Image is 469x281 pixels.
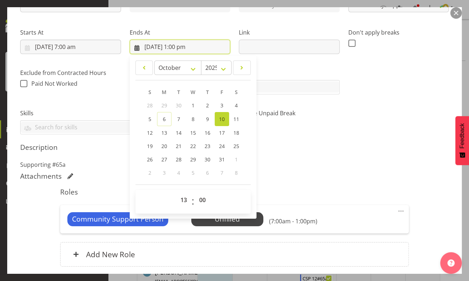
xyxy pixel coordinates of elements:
a: 23 [200,139,215,153]
span: Unfilled [215,214,240,224]
span: S [148,89,151,95]
input: Search for skills [21,122,230,133]
label: Skills [20,109,230,117]
span: 6 [206,169,209,176]
span: T [206,89,209,95]
button: Feedback - Show survey [455,116,469,165]
label: Starts At [20,28,121,37]
span: 26 [147,156,153,163]
a: 22 [186,139,200,153]
a: 13 [157,126,171,139]
a: 17 [215,126,229,139]
span: 30 [205,156,210,163]
input: Click to select... [130,40,231,54]
span: 29 [161,102,167,109]
a: 18 [229,126,244,139]
span: 10 [219,116,225,122]
h6: Add New Role [86,250,135,259]
a: 9 [200,112,215,126]
a: 8 [186,112,200,126]
span: 4 [235,102,238,109]
span: 20 [161,143,167,150]
span: 6 [163,116,166,122]
span: 27 [161,156,167,163]
a: 29 [186,153,200,166]
a: 3 [215,99,229,112]
a: 25 [229,139,244,153]
span: M [162,89,166,95]
span: 8 [235,169,238,176]
span: S [235,89,238,95]
a: 24 [215,139,229,153]
span: 16 [205,129,210,136]
img: help-xxl-2.png [447,259,455,267]
span: 24 [219,143,225,150]
a: 16 [200,126,215,139]
span: F [220,89,223,95]
a: 14 [171,126,186,139]
span: 5 [148,116,151,122]
label: Don't apply breaks [348,28,449,37]
a: 30 [200,153,215,166]
span: : [192,193,194,211]
a: 31 [215,153,229,166]
a: 21 [171,139,186,153]
span: 8 [192,116,195,122]
h5: Attachments [20,172,62,180]
a: 15 [186,126,200,139]
span: 7 [177,116,180,122]
span: 21 [176,143,182,150]
span: Feedback [459,123,465,148]
span: 19 [147,143,153,150]
label: Link [239,28,340,37]
label: Exclude from Contracted Hours [20,68,121,77]
a: 27 [157,153,171,166]
h5: Roles [60,188,409,196]
label: Ends At [130,28,231,37]
span: 29 [190,156,196,163]
h6: (7:00am - 1:00pm) [269,218,317,225]
span: 15 [190,129,196,136]
span: 14 [176,129,182,136]
a: 11 [229,112,244,126]
a: 20 [157,139,171,153]
span: 13 [161,129,167,136]
span: 28 [176,156,182,163]
a: 1 [186,99,200,112]
span: 11 [233,116,239,122]
span: Community Support Person [72,214,164,224]
span: 17 [219,129,225,136]
input: Click to select... [20,40,121,54]
a: 4 [229,99,244,112]
span: 4 [177,169,180,176]
span: 3 [163,169,166,176]
span: Paid Not Worked [31,80,77,88]
span: 1 [192,102,195,109]
span: 31 [219,156,225,163]
a: 5 [143,112,157,126]
span: 2 [148,169,151,176]
a: 10 [215,112,229,126]
span: 30 [176,102,182,109]
a: 7 [171,112,186,126]
a: 12 [143,126,157,139]
h5: Description [20,143,449,152]
span: W [191,89,195,95]
span: 9 [206,116,209,122]
span: 12 [147,129,153,136]
span: 22 [190,143,196,150]
a: 28 [171,153,186,166]
span: 5 [192,169,195,176]
span: 2 [206,102,209,109]
span: 18 [233,129,239,136]
a: 26 [143,153,157,166]
a: 6 [157,112,171,126]
span: 23 [205,143,210,150]
span: T [177,89,180,95]
span: 1 [235,156,238,163]
span: 3 [220,102,223,109]
span: 7 [220,169,223,176]
span: 28 [147,102,153,109]
p: Supporting #65a [20,160,449,169]
a: 2 [200,99,215,112]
